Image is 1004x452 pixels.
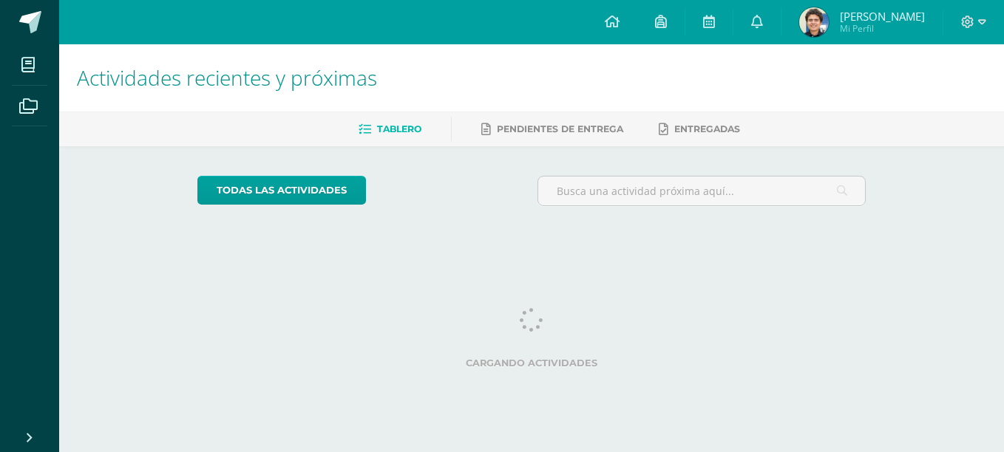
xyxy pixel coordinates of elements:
a: Pendientes de entrega [481,117,623,141]
input: Busca una actividad próxima aquí... [538,177,866,205]
a: Entregadas [659,117,740,141]
span: Pendientes de entrega [497,123,623,134]
span: Mi Perfil [840,22,925,35]
span: Tablero [377,123,421,134]
span: Entregadas [674,123,740,134]
a: Tablero [359,117,421,141]
a: todas las Actividades [197,176,366,205]
img: 8b54395d0a965ce839b636f663ee1b4e.png [799,7,829,37]
span: Actividades recientes y próximas [77,64,377,92]
span: [PERSON_NAME] [840,9,925,24]
label: Cargando actividades [197,357,866,369]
